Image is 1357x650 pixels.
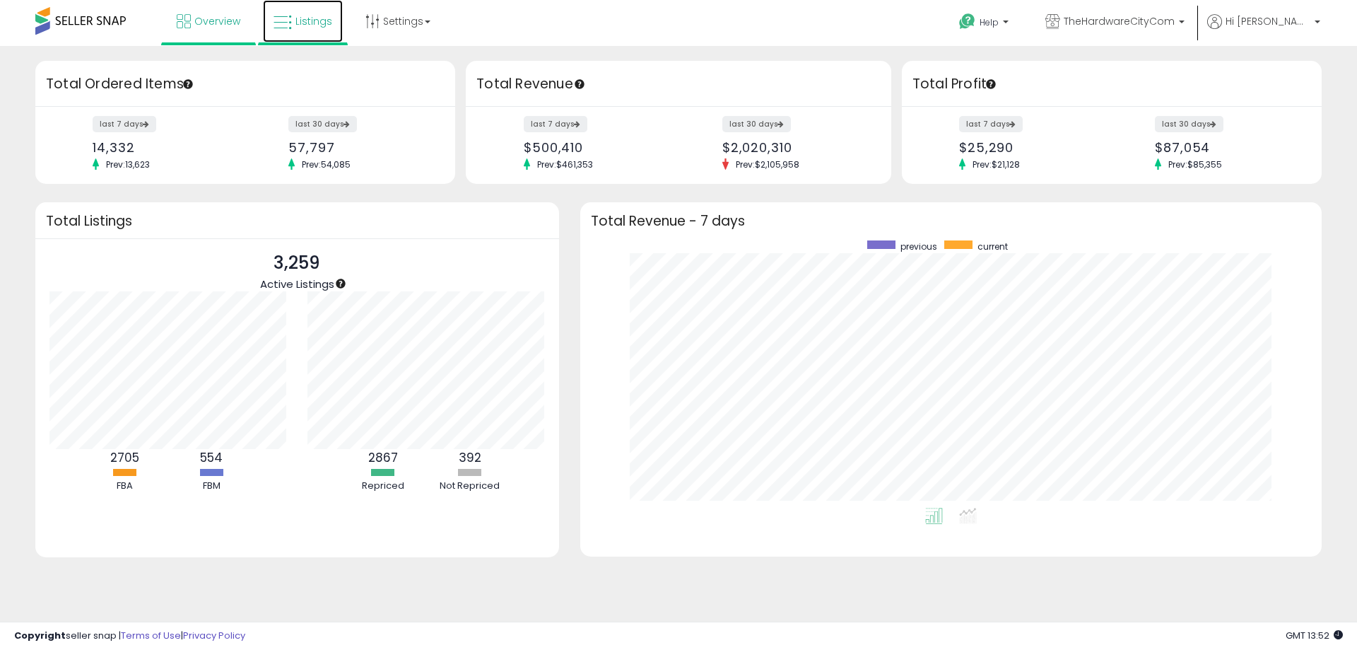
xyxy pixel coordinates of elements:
[722,140,867,155] div: $2,020,310
[1286,629,1343,642] span: 2025-08-15 13:52 GMT
[14,629,245,643] div: seller snap | |
[295,14,332,28] span: Listings
[93,116,156,132] label: last 7 days
[183,629,245,642] a: Privacy Policy
[1064,14,1175,28] span: TheHardwareCityCom
[194,14,240,28] span: Overview
[459,449,481,466] b: 392
[428,480,512,493] div: Not Repriced
[288,116,357,132] label: last 30 days
[722,116,791,132] label: last 30 days
[948,2,1023,46] a: Help
[958,13,976,30] i: Get Help
[977,240,1008,253] span: current
[1161,158,1229,170] span: Prev: $85,355
[295,158,358,170] span: Prev: 54,085
[93,140,235,155] div: 14,332
[46,74,445,94] h3: Total Ordered Items
[980,16,999,28] span: Help
[82,480,167,493] div: FBA
[334,277,347,290] div: Tooltip anchor
[110,449,139,466] b: 2705
[1207,14,1320,46] a: Hi [PERSON_NAME]
[573,78,586,91] div: Tooltip anchor
[341,480,425,493] div: Repriced
[368,449,398,466] b: 2867
[912,74,1311,94] h3: Total Profit
[169,480,254,493] div: FBM
[260,250,334,277] p: 3,259
[476,74,881,94] h3: Total Revenue
[99,158,157,170] span: Prev: 13,623
[200,449,223,466] b: 554
[46,216,548,226] h3: Total Listings
[985,78,997,91] div: Tooltip anchor
[1155,116,1223,132] label: last 30 days
[182,78,194,91] div: Tooltip anchor
[524,116,587,132] label: last 7 days
[965,158,1027,170] span: Prev: $21,128
[288,140,430,155] div: 57,797
[959,116,1023,132] label: last 7 days
[959,140,1101,155] div: $25,290
[121,629,181,642] a: Terms of Use
[14,629,66,642] strong: Copyright
[900,240,937,253] span: previous
[729,158,806,170] span: Prev: $2,105,958
[591,216,1311,226] h3: Total Revenue - 7 days
[1226,14,1310,28] span: Hi [PERSON_NAME]
[260,277,334,291] span: Active Listings
[1155,140,1297,155] div: $87,054
[530,158,600,170] span: Prev: $461,353
[524,140,668,155] div: $500,410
